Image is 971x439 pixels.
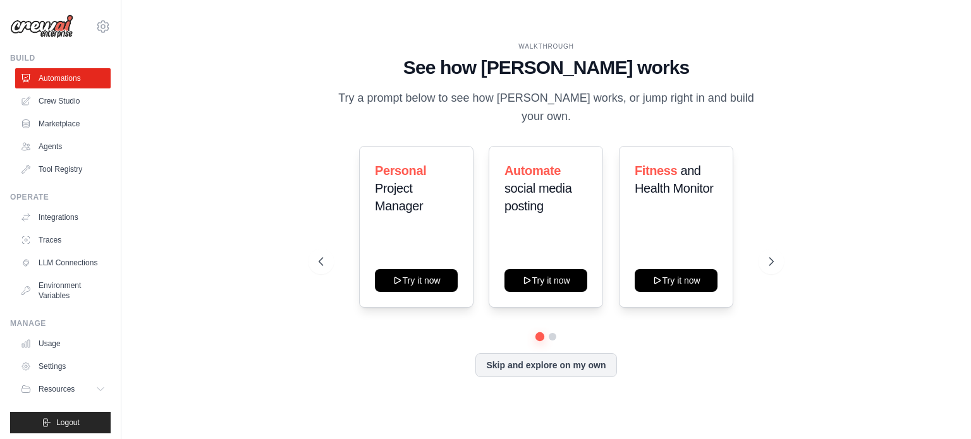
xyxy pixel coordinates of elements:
div: Manage [10,318,111,328]
p: Try a prompt below to see how [PERSON_NAME] works, or jump right in and build your own. [334,89,759,126]
a: Traces [15,230,111,250]
span: Personal [375,164,426,177]
a: Crew Studio [15,91,111,111]
h1: See how [PERSON_NAME] works [319,56,774,79]
a: Marketplace [15,114,111,134]
div: WALKTHROUGH [319,42,774,51]
a: LLM Connections [15,253,111,273]
span: social media posting [504,181,571,213]
div: Build [10,53,111,63]
div: Operate [10,192,111,202]
span: Fitness [635,164,677,177]
span: Automate [504,164,561,177]
a: Automations [15,68,111,88]
a: Usage [15,334,111,354]
a: Agents [15,136,111,157]
button: Resources [15,379,111,399]
a: Integrations [15,207,111,227]
span: Resources [39,384,75,394]
span: Logout [56,418,80,428]
a: Environment Variables [15,275,111,306]
button: Skip and explore on my own [475,353,616,377]
a: Settings [15,356,111,376]
a: Tool Registry [15,159,111,179]
img: Logo [10,15,73,39]
button: Try it now [375,269,458,292]
button: Try it now [635,269,718,292]
button: Try it now [504,269,587,292]
button: Logout [10,412,111,433]
span: Project Manager [375,181,423,213]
